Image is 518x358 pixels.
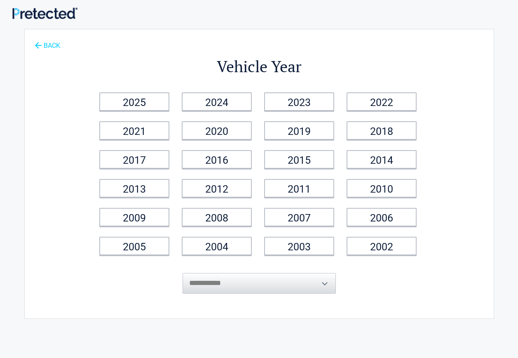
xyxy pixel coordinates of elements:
a: 2007 [264,208,334,226]
a: 2015 [264,150,334,169]
a: 2024 [182,92,252,111]
a: BACK [33,35,62,49]
a: 2008 [182,208,252,226]
a: 2011 [264,179,334,198]
a: 2021 [99,121,169,140]
a: 2017 [99,150,169,169]
h2: Vehicle Year [94,56,424,77]
a: 2022 [347,92,417,111]
img: Main Logo [12,7,77,19]
a: 2003 [264,237,334,255]
a: 2023 [264,92,334,111]
a: 2009 [99,208,169,226]
a: 2004 [182,237,252,255]
a: 2005 [99,237,169,255]
a: 2006 [347,208,417,226]
a: 2018 [347,121,417,140]
a: 2013 [99,179,169,198]
a: 2016 [182,150,252,169]
a: 2002 [347,237,417,255]
a: 2025 [99,92,169,111]
a: 2019 [264,121,334,140]
a: 2020 [182,121,252,140]
a: 2014 [347,150,417,169]
a: 2010 [347,179,417,198]
a: 2012 [182,179,252,198]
